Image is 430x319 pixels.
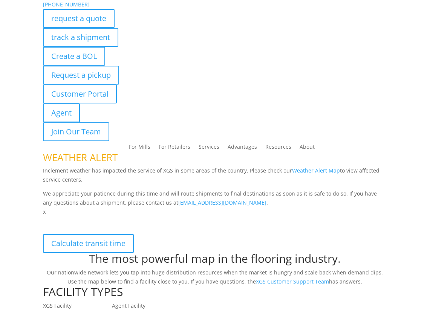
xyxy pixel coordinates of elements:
[43,216,387,234] p: XGS Distribution Network
[43,28,118,47] a: track a shipment
[300,144,315,153] a: About
[292,167,340,174] a: Weather Alert Map
[43,207,387,216] p: x
[112,301,181,310] p: Agent Facility
[43,47,105,66] a: Create a BOL
[199,144,219,153] a: Services
[43,286,387,301] h1: FACILITY TYPES
[43,189,387,207] p: We appreciate your patience during this time and will route shipments to final destinations as so...
[43,301,112,310] p: XGS Facility
[265,144,291,153] a: Resources
[43,253,387,268] h1: The most powerful map in the flooring industry.
[43,166,387,190] p: Inclement weather has impacted the service of XGS in some areas of the country. Please check our ...
[43,85,117,103] a: Customer Portal
[43,234,134,253] a: Calculate transit time
[159,144,190,153] a: For Retailers
[178,199,266,206] a: [EMAIL_ADDRESS][DOMAIN_NAME]
[43,1,90,8] a: [PHONE_NUMBER]
[43,9,115,28] a: request a quote
[43,122,109,141] a: Join Our Team
[256,278,329,285] a: XGS Customer Support Team
[228,144,257,153] a: Advantages
[43,268,387,286] p: Our nationwide network lets you tap into huge distribution resources when the market is hungry an...
[129,144,150,153] a: For Mills
[43,151,118,164] span: WEATHER ALERT
[43,103,80,122] a: Agent
[43,66,119,85] a: Request a pickup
